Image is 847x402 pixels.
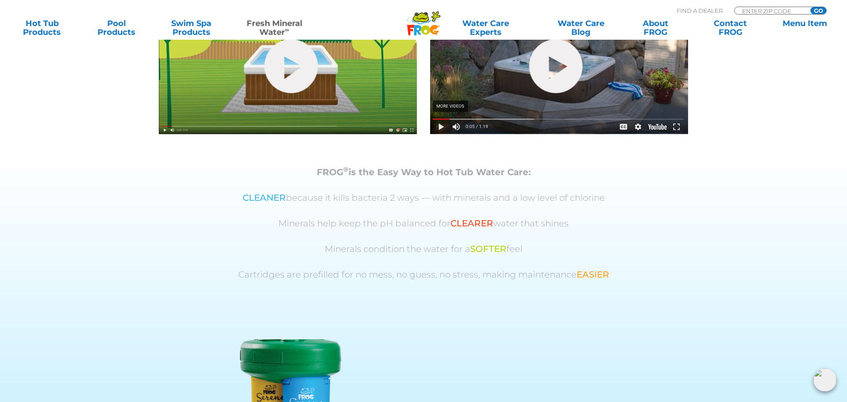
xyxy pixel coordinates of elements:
[317,167,531,177] strong: FROG is the Easy Way to Hot Tub Water Care:
[548,19,614,37] a: Water CareBlog
[170,244,677,254] p: Minerals condition the water for a feel
[170,270,677,280] p: Cartridges are prefilled for no mess, no guess, no stress, making maintenance
[772,19,838,37] a: Menu Item
[158,19,224,37] a: Swim SpaProducts
[9,19,75,37] a: Hot TubProducts
[810,7,826,14] input: GO
[285,26,289,33] sup: ∞
[697,19,763,37] a: ContactFROG
[450,218,493,229] span: CLEARER
[622,19,689,37] a: AboutFROG
[170,218,677,229] p: Minerals help keep the pH balanced for water that shines
[470,244,506,254] span: SOFTER
[432,19,540,37] a: Water CareExperts
[343,165,349,173] sup: ®
[83,19,150,37] a: PoolProducts
[233,19,316,37] a: Fresh MineralWater∞
[170,193,677,203] p: because it kills bacteria 2 ways — with minerals and a low level of chlorine
[243,192,286,203] span: CLEANER
[577,269,609,280] span: EASIER
[813,368,836,391] img: openIcon
[677,7,723,15] p: Find A Dealer
[741,7,801,15] input: Zip Code Form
